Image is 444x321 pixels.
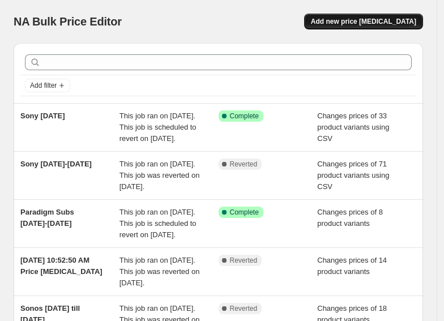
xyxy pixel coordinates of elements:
span: Add filter [30,81,57,90]
span: Reverted [230,160,258,169]
button: Add new price [MEDICAL_DATA] [304,14,423,29]
span: Changes prices of 33 product variants using CSV [317,112,389,143]
span: Paradigm Subs [DATE]-[DATE] [20,208,74,228]
span: This job ran on [DATE]. This job was reverted on [DATE]. [119,256,200,287]
span: This job ran on [DATE]. This job is scheduled to revert on [DATE]. [119,112,197,143]
span: NA Bulk Price Editor [14,15,122,28]
span: [DATE] 10:52:50 AM Price [MEDICAL_DATA] [20,256,103,276]
span: Sony [DATE]-[DATE] [20,160,92,168]
span: This job ran on [DATE]. This job was reverted on [DATE]. [119,160,200,191]
span: Changes prices of 71 product variants using CSV [317,160,389,191]
span: Reverted [230,304,258,313]
span: This job ran on [DATE]. This job is scheduled to revert on [DATE]. [119,208,197,239]
span: Sony [DATE] [20,112,65,120]
span: Complete [230,208,259,217]
span: Changes prices of 8 product variants [317,208,383,228]
button: Add filter [25,79,70,92]
span: Add new price [MEDICAL_DATA] [311,17,416,26]
span: Changes prices of 14 product variants [317,256,387,276]
span: Reverted [230,256,258,265]
span: Complete [230,112,259,121]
